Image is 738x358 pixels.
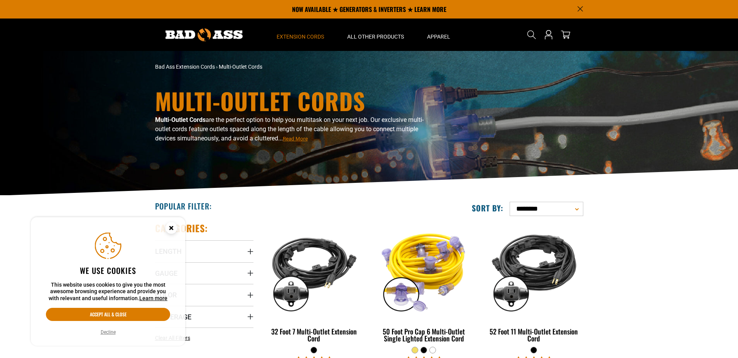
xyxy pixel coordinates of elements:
nav: breadcrumbs [155,63,437,71]
summary: All Other Products [336,19,415,51]
img: Bad Ass Extension Cords [166,29,243,41]
span: All Other Products [347,33,404,40]
summary: Amperage [155,306,253,328]
img: black [265,226,363,315]
img: yellow [375,226,473,315]
a: yellow 50 Foot Pro Cap 6 Multi-Outlet Single Lighted Extension Cord [375,222,473,346]
summary: Search [525,29,538,41]
span: › [216,64,218,70]
button: Accept all & close [46,308,170,321]
summary: Color [155,284,253,306]
h2: Popular Filter: [155,201,212,211]
summary: Length [155,240,253,262]
a: Bad Ass Extension Cords [155,64,215,70]
span: Extension Cords [277,33,324,40]
h1: Multi-Outlet Cords [155,89,437,112]
a: black 52 Foot 11 Multi-Outlet Extension Cord [485,222,583,346]
div: 32 Foot 7 Multi-Outlet Extension Cord [265,328,363,342]
summary: Apparel [415,19,462,51]
a: Learn more [139,295,167,301]
div: 52 Foot 11 Multi-Outlet Extension Cord [485,328,583,342]
a: black 32 Foot 7 Multi-Outlet Extension Cord [265,222,363,346]
span: Multi-Outlet Cords [219,64,262,70]
button: Decline [98,328,118,336]
summary: Extension Cords [265,19,336,51]
h2: We use cookies [46,265,170,275]
div: 50 Foot Pro Cap 6 Multi-Outlet Single Lighted Extension Cord [375,328,473,342]
span: Read More [283,136,308,142]
label: Sort by: [472,203,503,213]
b: Multi-Outlet Cords [155,116,206,123]
summary: Gauge [155,262,253,284]
span: Apparel [427,33,450,40]
img: black [485,226,583,315]
p: This website uses cookies to give you the most awesome browsing experience and provide you with r... [46,282,170,302]
aside: Cookie Consent [31,217,185,346]
span: are the perfect option to help you multitask on your next job. Our exclusive multi-outlet cords f... [155,116,424,142]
